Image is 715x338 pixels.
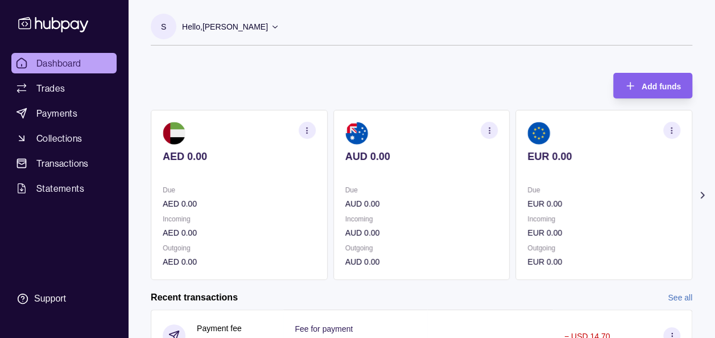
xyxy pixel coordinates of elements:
p: Payment fee [197,322,242,335]
span: Collections [36,131,82,145]
p: Incoming [163,213,316,225]
p: AED 0.00 [163,197,316,210]
p: EUR 0.00 [527,150,680,163]
a: Dashboard [11,53,117,73]
a: Transactions [11,153,117,174]
a: Statements [11,178,117,199]
span: Trades [36,81,65,95]
img: eu [527,122,550,145]
p: Due [527,184,680,196]
a: See all [668,291,692,304]
img: ae [163,122,185,145]
p: AED 0.00 [163,150,316,163]
p: EUR 0.00 [527,226,680,239]
p: Outgoing [163,242,316,254]
p: Incoming [345,213,498,225]
span: Payments [36,106,77,120]
a: Collections [11,128,117,149]
p: AED 0.00 [163,226,316,239]
p: AUD 0.00 [345,150,498,163]
p: Fee for payment [295,324,353,333]
p: Outgoing [345,242,498,254]
a: Payments [11,103,117,123]
button: Add funds [613,73,692,98]
img: au [345,122,368,145]
p: EUR 0.00 [527,255,680,268]
p: Incoming [527,213,680,225]
span: Dashboard [36,56,81,70]
p: EUR 0.00 [527,197,680,210]
a: Support [11,287,117,311]
p: AED 0.00 [163,255,316,268]
span: Add funds [642,82,681,91]
p: Due [163,184,316,196]
span: Statements [36,182,84,195]
div: Support [34,292,66,305]
span: Transactions [36,156,89,170]
p: Due [345,184,498,196]
p: S [161,20,166,33]
p: AUD 0.00 [345,255,498,268]
p: Hello, [PERSON_NAME] [182,20,268,33]
p: AUD 0.00 [345,226,498,239]
a: Trades [11,78,117,98]
h2: Recent transactions [151,291,238,304]
p: Outgoing [527,242,680,254]
p: AUD 0.00 [345,197,498,210]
